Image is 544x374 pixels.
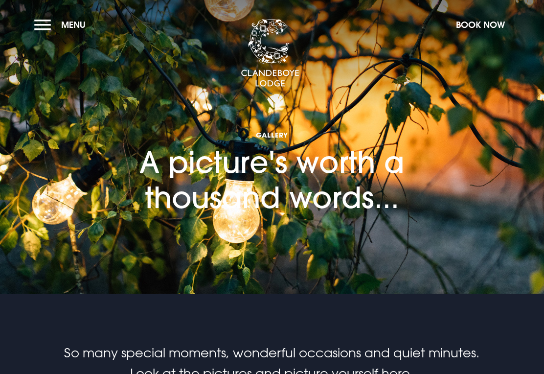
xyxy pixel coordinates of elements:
[241,19,299,88] img: Clandeboye Lodge
[76,130,468,140] span: Gallery
[34,14,91,35] button: Menu
[451,14,510,35] button: Book Now
[76,84,468,215] h1: A picture's worth a thousand words...
[61,19,86,30] span: Menu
